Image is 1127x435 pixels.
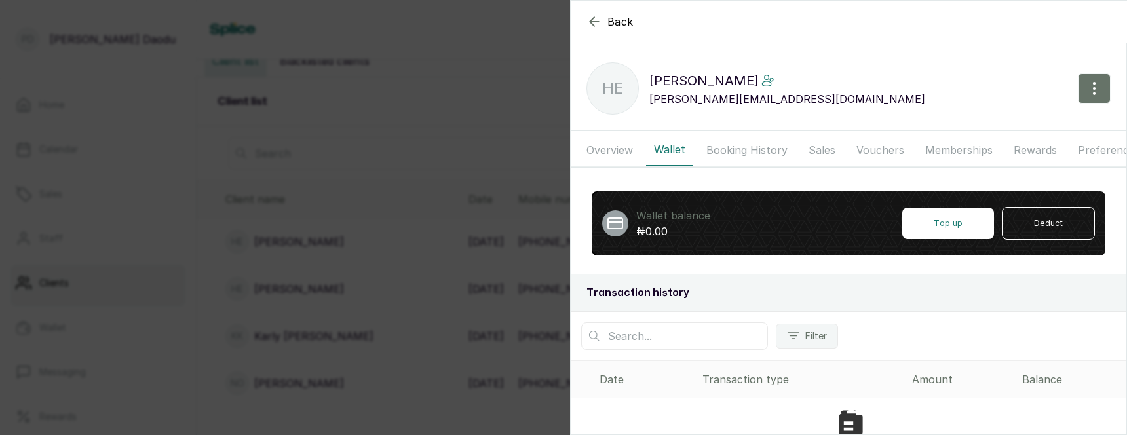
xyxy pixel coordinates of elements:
[586,285,1111,301] h2: Transaction history
[649,91,925,107] p: [PERSON_NAME][EMAIL_ADDRESS][DOMAIN_NAME]
[902,208,994,239] button: Top up
[602,77,623,100] p: he
[776,324,838,349] button: Filter
[1022,371,1121,387] div: Balance
[607,14,634,29] span: Back
[702,371,902,387] div: Transaction type
[912,371,1012,387] div: Amount
[600,371,692,387] div: Date
[1006,134,1065,166] button: Rewards
[805,330,827,343] span: Filter
[636,223,710,239] p: ₦0.00
[649,70,925,91] p: [PERSON_NAME]
[586,14,634,29] button: Back
[646,134,693,166] button: Wallet
[917,134,1001,166] button: Memberships
[698,134,795,166] button: Booking History
[849,134,912,166] button: Vouchers
[801,134,843,166] button: Sales
[636,208,710,223] p: Wallet balance
[581,322,768,350] input: Search...
[579,134,641,166] button: Overview
[1002,207,1095,240] button: Deduct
